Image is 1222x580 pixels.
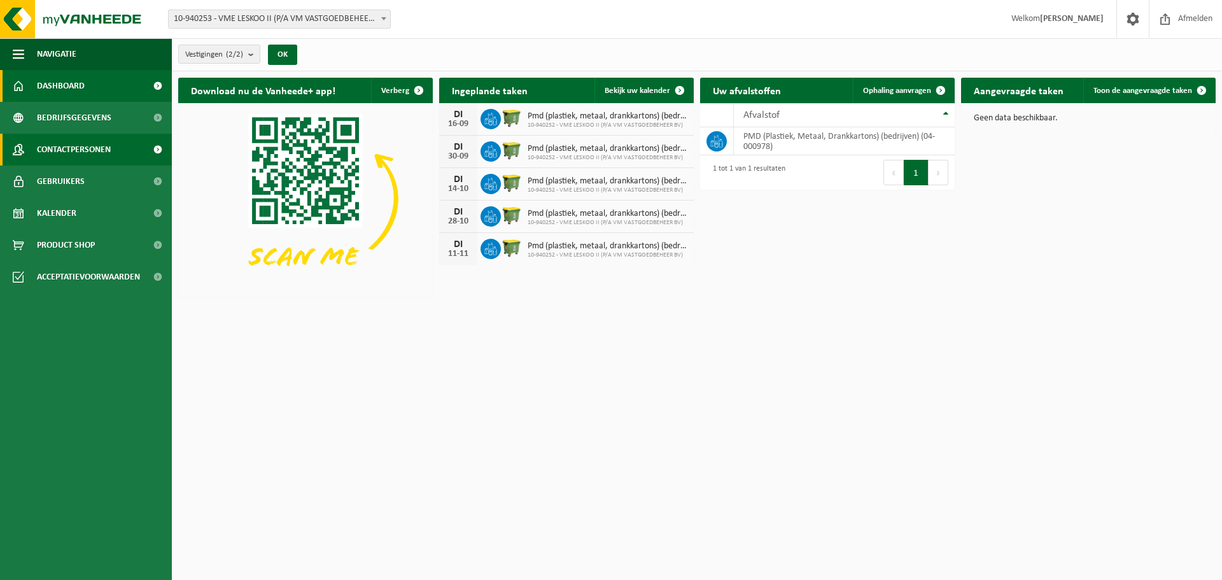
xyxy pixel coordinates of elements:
[501,139,523,161] img: WB-1100-HPE-GN-50
[528,209,687,219] span: Pmd (plastiek, metaal, drankkartons) (bedrijven)
[528,241,687,251] span: Pmd (plastiek, metaal, drankkartons) (bedrijven)
[178,45,260,64] button: Vestigingen(2/2)
[961,78,1076,103] h2: Aangevraagde taken
[37,134,111,166] span: Contactpersonen
[528,122,687,129] span: 10-940252 - VME LESKOO II (P/A VM VASTGOEDBEHEER BV)
[605,87,670,95] span: Bekijk uw kalender
[501,204,523,226] img: WB-1100-HPE-GN-50
[1083,78,1214,103] a: Toon de aangevraagde taken
[178,78,348,103] h2: Download nu de Vanheede+ app!
[446,239,471,250] div: DI
[446,110,471,120] div: DI
[528,251,687,259] span: 10-940252 - VME LESKOO II (P/A VM VASTGOEDBEHEER BV)
[863,87,931,95] span: Ophaling aanvragen
[37,38,76,70] span: Navigatie
[501,107,523,129] img: WB-1100-HPE-GN-50
[528,219,687,227] span: 10-940252 - VME LESKOO II (P/A VM VASTGOEDBEHEER BV)
[594,78,692,103] a: Bekijk uw kalender
[37,166,85,197] span: Gebruikers
[700,78,794,103] h2: Uw afvalstoffen
[883,160,904,185] button: Previous
[37,102,111,134] span: Bedrijfsgegevens
[439,78,540,103] h2: Ingeplande taken
[446,217,471,226] div: 28-10
[446,207,471,217] div: DI
[169,10,390,28] span: 10-940253 - VME LESKOO II (P/A VM VASTGOEDBEHEER BV) - OUDENAARDE
[37,197,76,229] span: Kalender
[37,70,85,102] span: Dashboard
[853,78,953,103] a: Ophaling aanvragen
[37,261,140,293] span: Acceptatievoorwaarden
[734,127,955,155] td: PMD (Plastiek, Metaal, Drankkartons) (bedrijven) (04-000978)
[226,50,243,59] count: (2/2)
[446,142,471,152] div: DI
[371,78,432,103] button: Verberg
[528,111,687,122] span: Pmd (plastiek, metaal, drankkartons) (bedrijven)
[501,172,523,194] img: WB-1100-HPE-GN-50
[1093,87,1192,95] span: Toon de aangevraagde taken
[37,229,95,261] span: Product Shop
[268,45,297,65] button: OK
[743,110,780,120] span: Afvalstof
[904,160,929,185] button: 1
[501,237,523,258] img: WB-1100-HPE-GN-50
[528,154,687,162] span: 10-940252 - VME LESKOO II (P/A VM VASTGOEDBEHEER BV)
[1040,14,1104,24] strong: [PERSON_NAME]
[178,103,433,294] img: Download de VHEPlus App
[446,152,471,161] div: 30-09
[168,10,391,29] span: 10-940253 - VME LESKOO II (P/A VM VASTGOEDBEHEER BV) - OUDENAARDE
[528,144,687,154] span: Pmd (plastiek, metaal, drankkartons) (bedrijven)
[974,114,1203,123] p: Geen data beschikbaar.
[446,120,471,129] div: 16-09
[929,160,948,185] button: Next
[446,185,471,194] div: 14-10
[528,176,687,187] span: Pmd (plastiek, metaal, drankkartons) (bedrijven)
[706,159,785,187] div: 1 tot 1 van 1 resultaten
[528,187,687,194] span: 10-940252 - VME LESKOO II (P/A VM VASTGOEDBEHEER BV)
[446,250,471,258] div: 11-11
[185,45,243,64] span: Vestigingen
[381,87,409,95] span: Verberg
[446,174,471,185] div: DI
